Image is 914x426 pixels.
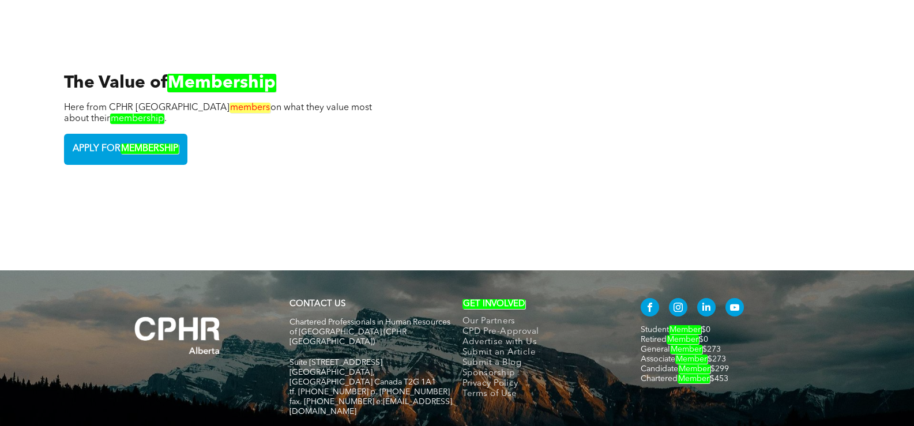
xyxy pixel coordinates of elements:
[289,300,345,308] a: CONTACT US
[462,379,616,389] a: Privacy Policy
[462,337,616,348] a: Advertise with Us
[289,318,450,346] span: Chartered Professionals in Human Resources of [GEOGRAPHIC_DATA] (CPHR [GEOGRAPHIC_DATA])
[64,74,276,92] span: The Value of
[167,74,276,92] em: Membership
[462,299,525,309] em: GET INVOLVED
[641,335,708,344] a: RetiredMember$0
[110,114,164,124] em: membership
[641,364,729,374] a: CandidateMember$299
[64,134,187,165] a: APPLY FORMEMBERSHIP
[462,389,616,399] a: Terms of Use
[462,327,616,337] a: CPD Pre-Approval
[121,144,179,154] em: MEMBERSHIP
[111,293,244,378] img: A white background with a few lines on it
[230,103,270,113] em: members
[641,298,659,319] a: facebook
[289,359,382,367] span: Suite [STREET_ADDRESS]
[670,345,702,354] em: Member
[462,368,616,379] a: Sponsorship
[641,325,710,334] a: StudentMember$0
[289,398,452,416] span: fax. [PHONE_NUMBER] e:[EMAIL_ADDRESS][DOMAIN_NAME]
[289,368,436,386] span: [GEOGRAPHIC_DATA], [GEOGRAPHIC_DATA] Canada T2G 1A1
[678,364,710,374] em: Member
[289,388,450,396] span: tf. [PHONE_NUMBER] p. [PHONE_NUMBER]
[725,298,744,319] a: youtube
[669,325,701,334] em: Member
[669,298,687,319] a: instagram
[462,358,616,368] a: Submit a Blog
[667,335,699,344] em: Member
[641,345,721,354] a: GeneralMember$273
[678,374,710,383] em: Member
[462,316,616,327] a: Our Partners
[641,355,726,364] a: AssociateMember$273
[69,138,183,160] span: APPLY FOR
[462,348,616,358] a: Submit an Article
[641,374,728,383] a: CharteredMember$453
[675,355,708,364] em: Member
[697,298,716,319] a: linkedin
